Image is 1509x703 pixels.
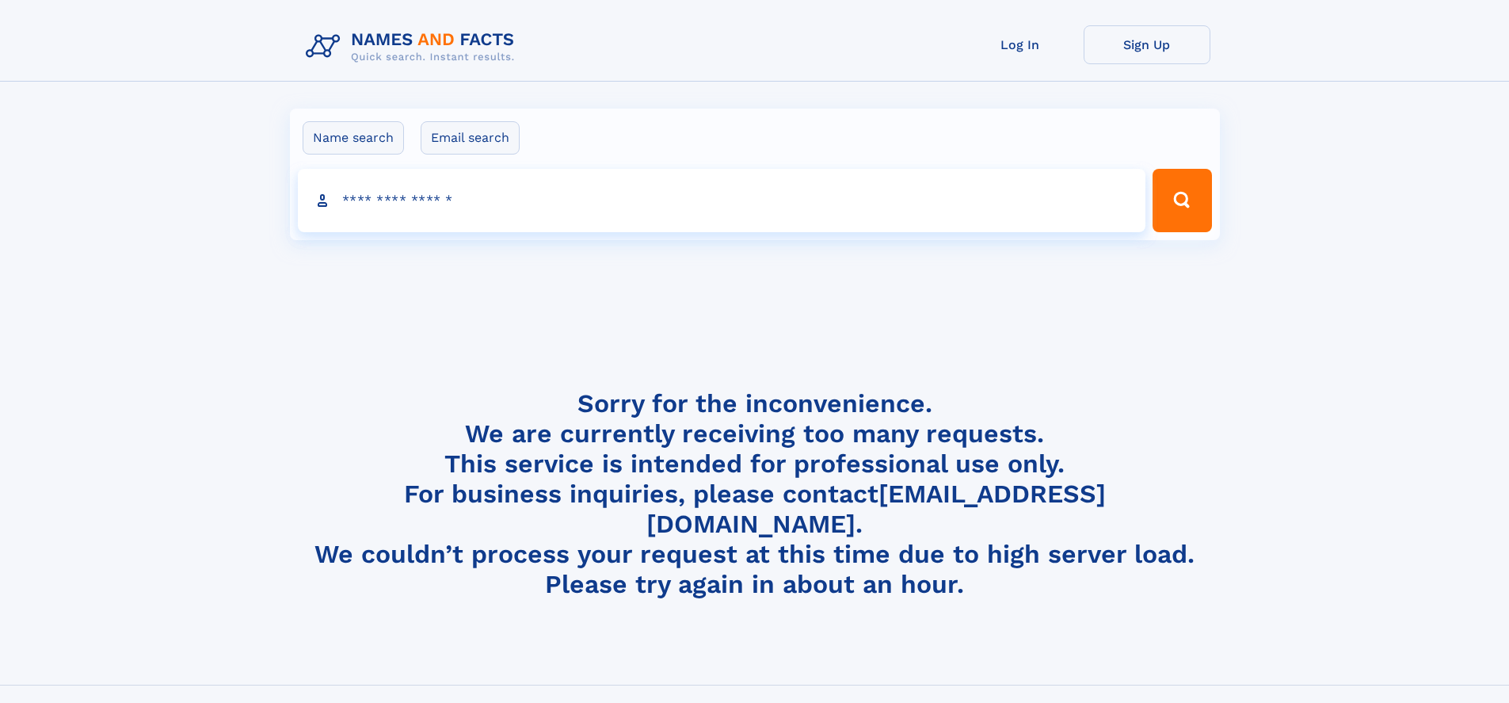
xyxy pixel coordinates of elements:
[298,169,1146,232] input: search input
[299,25,528,68] img: Logo Names and Facts
[303,121,404,155] label: Name search
[1153,169,1211,232] button: Search Button
[957,25,1084,64] a: Log In
[299,388,1210,600] h4: Sorry for the inconvenience. We are currently receiving too many requests. This service is intend...
[421,121,520,155] label: Email search
[646,479,1106,539] a: [EMAIL_ADDRESS][DOMAIN_NAME]
[1084,25,1210,64] a: Sign Up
